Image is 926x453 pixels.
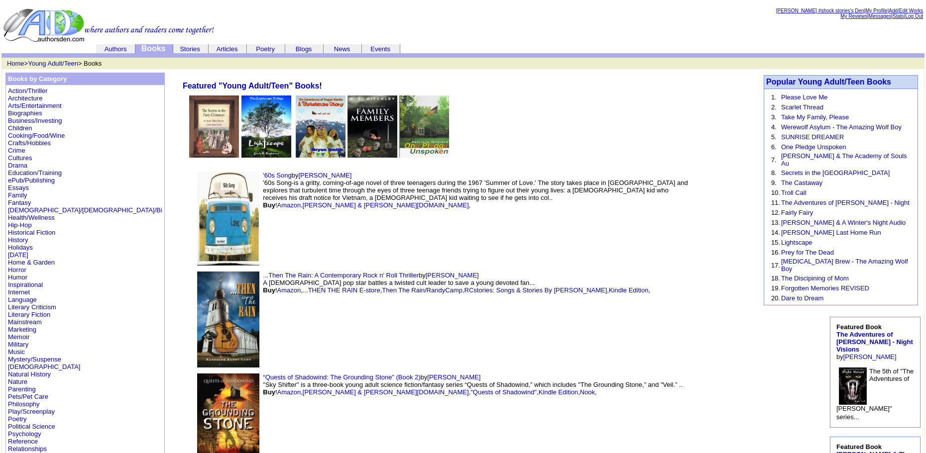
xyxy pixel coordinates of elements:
[771,262,780,269] font: 17.
[8,244,33,251] a: Holidays
[263,373,420,381] a: “Quests of Shadowind: The Grounding Stone” (Book 2)
[241,151,291,159] a: Lightscape
[771,229,780,236] font: 14.
[8,117,62,124] a: Business/Investing
[771,199,780,206] font: 11.
[277,388,301,396] a: Amazon
[781,152,907,167] a: [PERSON_NAME] & The Academy of Souls Au
[766,78,891,86] a: Popular Young Adult/Teen Books
[836,323,913,361] font: by
[840,13,867,19] a: My Reviews
[8,251,28,259] a: [DATE]
[8,229,55,236] a: Historical Fiction
[347,151,397,159] a: Family Members
[296,151,346,159] a: The Adventures of Megan Martin - A Christmas Story
[241,95,291,158] img: 77175.jpg
[105,45,127,53] a: Authors
[370,45,390,53] a: Events
[347,95,397,158] img: 79312.jpg
[303,388,469,396] a: [PERSON_NAME] & [PERSON_NAME][DOMAIN_NAME]
[771,239,780,246] font: 15.
[8,177,55,184] a: ePub/Publishing
[869,13,892,19] a: Messages
[771,179,777,186] font: 9.
[749,222,751,224] img: shim.gif
[141,44,166,53] a: Books
[771,169,777,177] font: 8.
[781,133,844,141] a: SUNRISE DREAMER
[8,415,27,423] a: Poetry
[3,8,214,43] img: header_logo2.gif
[771,123,777,131] font: 4.
[183,82,319,90] a: Featured "Young Adult/Teen" Books
[464,286,607,294] a: RCstories: Songs & Stories By [PERSON_NAME]
[263,172,291,179] a: '60s Song
[8,356,61,363] a: Mystery/Suspense
[8,132,65,139] a: Cooking/Food/Wine
[781,113,849,121] a: Take My Family, Please
[263,286,275,294] b: Buy
[781,93,827,101] a: Please Love Me
[263,272,419,279] a: ...Then The Rain: A Contemporary Rock n' Roll Thriller
[836,367,914,421] font: The 5th of "The Adventures of [PERSON_NAME]" series...
[180,45,200,53] a: Stories
[781,258,908,272] a: [MEDICAL_DATA] Brew - The Amazing Wolf Boy
[28,60,78,67] a: Young Adult/Teen
[263,201,275,209] b: Buy
[263,388,275,396] b: Buy
[8,438,38,445] a: Reference
[781,189,807,196] a: Troll Call
[197,272,259,367] img: 52432.jpg
[470,388,537,396] a: "Quests of Shadowind"
[8,378,27,385] a: Nature
[183,82,322,90] b: !
[699,392,739,452] img: shim.gif
[8,147,25,154] a: Crime
[839,367,867,405] img: 11015.JPG
[609,286,649,294] a: Kindle Edition
[8,124,32,132] a: Children
[781,219,906,226] a: [PERSON_NAME] & A Winter's Night Audio
[781,229,881,236] a: [PERSON_NAME] Last Home Run
[8,288,30,296] a: Internet
[8,266,26,273] a: Horror
[781,239,812,246] a: Lightscape
[893,13,904,19] a: Stats
[189,95,239,158] img: 62634.jpg
[296,95,346,158] img: 10547.jpg
[781,199,910,206] a: The Adventures of [PERSON_NAME] - Night
[8,139,51,147] a: Crafts/Hobbies
[781,179,822,186] a: The Castaway
[8,87,47,94] a: Action/Thriller
[8,423,55,430] a: Political Science
[263,373,683,396] font: by "Sky Shifter" is a three-book young adult science fiction/fantasy series “Quests of Shadowind,...
[8,199,31,206] a: Fantasy
[277,286,301,294] a: Amazon
[865,8,887,13] a: My Profile
[749,425,751,428] img: shim.gif
[781,143,846,151] a: One Pledge Unspoken
[8,341,28,348] a: Military
[8,259,55,266] a: Home & Garden
[781,274,849,282] a: The Discipining of Mom
[749,323,751,325] img: shim.gif
[843,353,897,361] a: [PERSON_NAME]
[7,60,102,67] font: > > Books
[776,8,864,13] a: [PERSON_NAME] #shock stories's Den
[781,123,902,131] a: Werewolf Asylum - The Amazing Wolf Boy
[539,388,579,396] a: Kindle Edition
[8,296,37,303] a: Language
[771,219,780,226] font: 13.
